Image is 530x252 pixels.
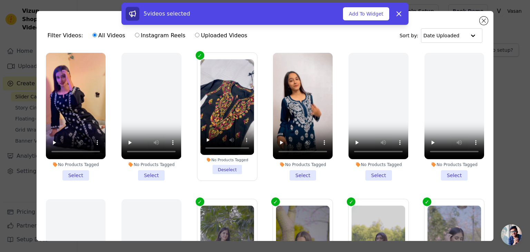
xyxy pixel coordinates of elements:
span: 5 videos selected [144,10,190,17]
div: Filter Videos: [48,28,251,43]
div: Sort by: [400,28,483,43]
label: Instagram Reels [135,31,186,40]
div: No Products Tagged [273,162,333,167]
label: Uploaded Videos [195,31,247,40]
button: Add To Widget [343,7,389,20]
div: No Products Tagged [424,162,484,167]
div: No Products Tagged [200,157,254,162]
div: No Products Tagged [46,162,106,167]
div: No Products Tagged [349,162,408,167]
div: No Products Tagged [121,162,181,167]
label: All Videos [92,31,126,40]
a: Open chat [501,224,522,245]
